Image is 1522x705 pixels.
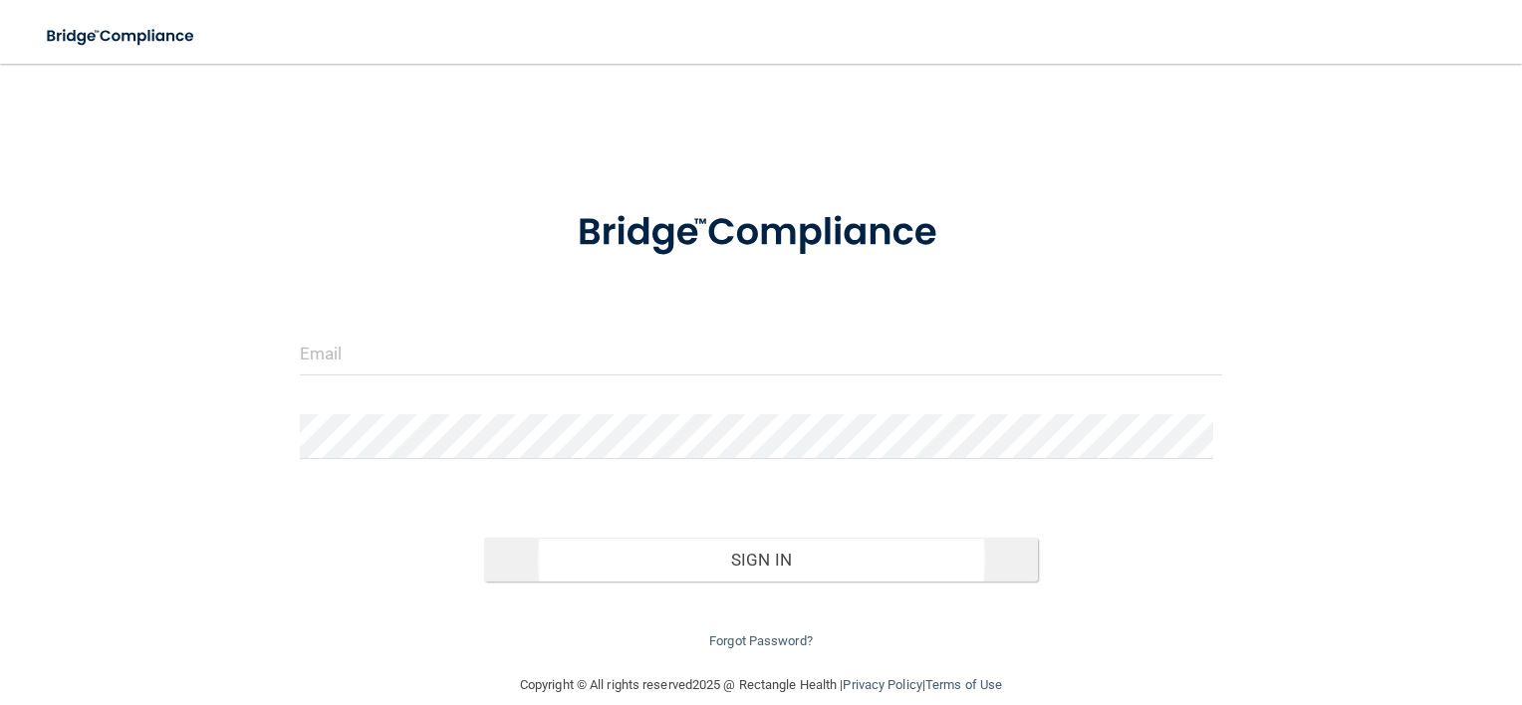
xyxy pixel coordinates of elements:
[30,16,213,57] img: bridge_compliance_login_screen.278c3ca4.svg
[1178,596,1498,675] iframe: Drift Widget Chat Controller
[538,183,984,283] img: bridge_compliance_login_screen.278c3ca4.svg
[925,677,1002,692] a: Terms of Use
[709,633,813,648] a: Forgot Password?
[300,331,1223,375] input: Email
[843,677,921,692] a: Privacy Policy
[484,538,1038,582] button: Sign In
